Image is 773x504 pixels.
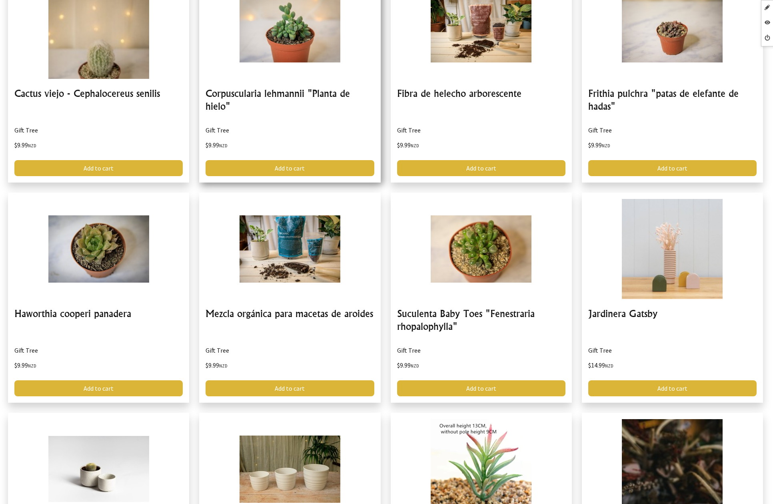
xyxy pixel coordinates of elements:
a: Add to cart [397,380,565,396]
a: Add to cart [14,380,183,396]
a: Add to cart [588,160,757,176]
a: Add to cart [588,380,757,396]
a: Add to cart [14,160,183,176]
a: Add to cart [206,160,374,176]
a: Add to cart [397,160,565,176]
a: Add to cart [206,380,374,396]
